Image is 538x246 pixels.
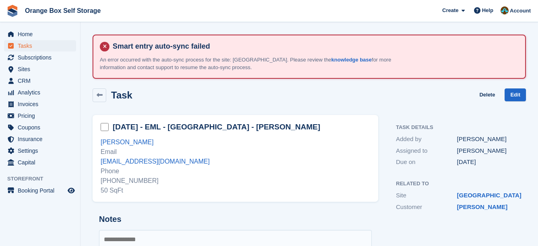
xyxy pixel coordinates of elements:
a: [EMAIL_ADDRESS][DOMAIN_NAME] [101,158,210,165]
span: Booking Portal [18,185,66,196]
img: stora-icon-8386f47178a22dfd0bd8f6a31ec36ba5ce8667c1dd55bd0f319d3a0aa187defe.svg [6,5,19,17]
span: Help [482,6,493,14]
span: Storefront [7,175,80,183]
a: menu [4,157,76,168]
h2: Task Details [396,125,518,131]
a: menu [4,40,76,51]
span: Insurance [18,133,66,145]
a: menu [4,52,76,63]
h2: Notes [99,215,372,224]
a: menu [4,133,76,145]
a: [PERSON_NAME] [457,203,508,210]
span: Invoices [18,98,66,110]
a: menu [4,64,76,75]
div: Added by [396,135,457,144]
span: Subscriptions [18,52,66,63]
span: CRM [18,75,66,86]
span: Analytics [18,87,66,98]
span: Pricing [18,110,66,121]
a: [PERSON_NAME] [101,139,154,146]
a: Preview store [66,186,76,195]
div: Phone [101,166,370,176]
span: Create [442,6,458,14]
span: Account [510,7,531,15]
div: Email [101,147,370,157]
div: Assigned to [396,146,457,156]
span: Coupons [18,122,66,133]
img: Mike [501,6,509,14]
h2: Task [111,90,132,100]
a: menu [4,185,76,196]
div: [DATE] [457,158,518,167]
span: Tasks [18,40,66,51]
a: Edit [505,88,526,102]
div: Customer [396,203,457,212]
span: Capital [18,157,66,168]
a: Orange Box Self Storage [22,4,104,17]
a: menu [4,98,76,110]
p: An error occurred with the auto-sync process for the site: [GEOGRAPHIC_DATA]. Please review the f... [100,56,402,72]
a: menu [4,29,76,40]
a: Delete [479,88,495,102]
div: [PERSON_NAME] [457,135,518,144]
h2: [DATE] - EML - [GEOGRAPHIC_DATA] - [PERSON_NAME] [113,122,320,132]
span: Settings [18,145,66,156]
a: menu [4,145,76,156]
a: [GEOGRAPHIC_DATA] [457,192,522,199]
div: [PHONE_NUMBER] 50 SqFt [101,176,370,195]
span: Sites [18,64,66,75]
span: Home [18,29,66,40]
h4: Smart entry auto-sync failed [109,42,519,51]
div: [PERSON_NAME] [457,146,518,156]
a: menu [4,110,76,121]
a: menu [4,87,76,98]
h2: Related to [396,181,518,187]
div: Site [396,191,457,200]
a: knowledge base [331,57,371,63]
div: Due on [396,158,457,167]
a: menu [4,75,76,86]
a: menu [4,122,76,133]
